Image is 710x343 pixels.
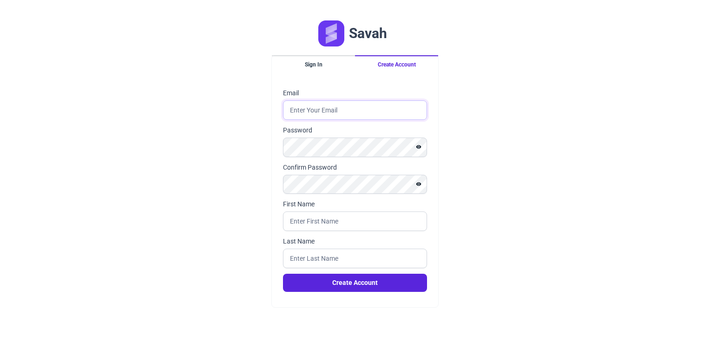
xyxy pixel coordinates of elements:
[283,100,427,120] input: Enter Your Email
[272,55,355,73] button: Sign In
[283,249,427,268] input: Enter Last Name
[283,163,427,172] label: Confirm Password
[283,274,427,292] button: Create Account
[664,298,710,343] iframe: Chat Widget
[410,141,427,152] button: Show password
[318,20,344,46] img: Logo
[283,237,427,246] label: Last Name
[410,178,427,190] button: Show password
[283,199,427,209] label: First Name
[349,25,387,41] h1: Savah
[283,125,427,135] label: Password
[283,211,427,231] input: Enter First Name
[355,55,438,73] button: Create Account
[283,88,427,98] label: Email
